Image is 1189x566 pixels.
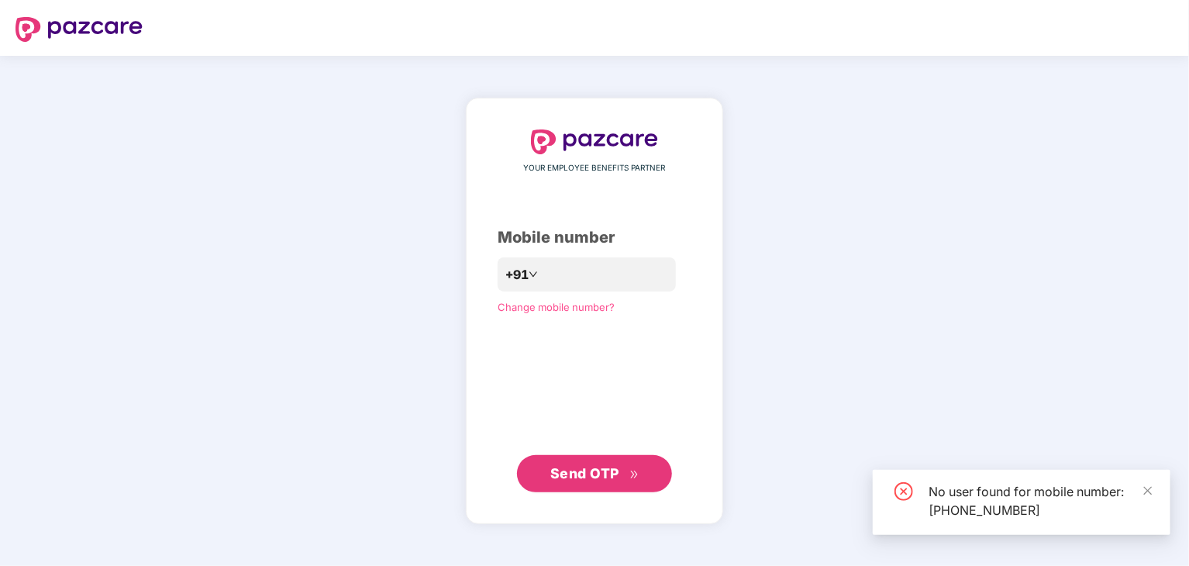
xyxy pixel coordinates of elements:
[505,265,529,285] span: +91
[550,465,619,481] span: Send OTP
[517,455,672,492] button: Send OTPdouble-right
[929,482,1152,519] div: No user found for mobile number: [PHONE_NUMBER]
[629,470,639,480] span: double-right
[531,129,658,154] img: logo
[524,162,666,174] span: YOUR EMPLOYEE BENEFITS PARTNER
[16,17,143,42] img: logo
[498,226,691,250] div: Mobile number
[529,270,538,279] span: down
[1142,485,1153,496] span: close
[894,482,913,501] span: close-circle
[498,301,615,313] a: Change mobile number?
